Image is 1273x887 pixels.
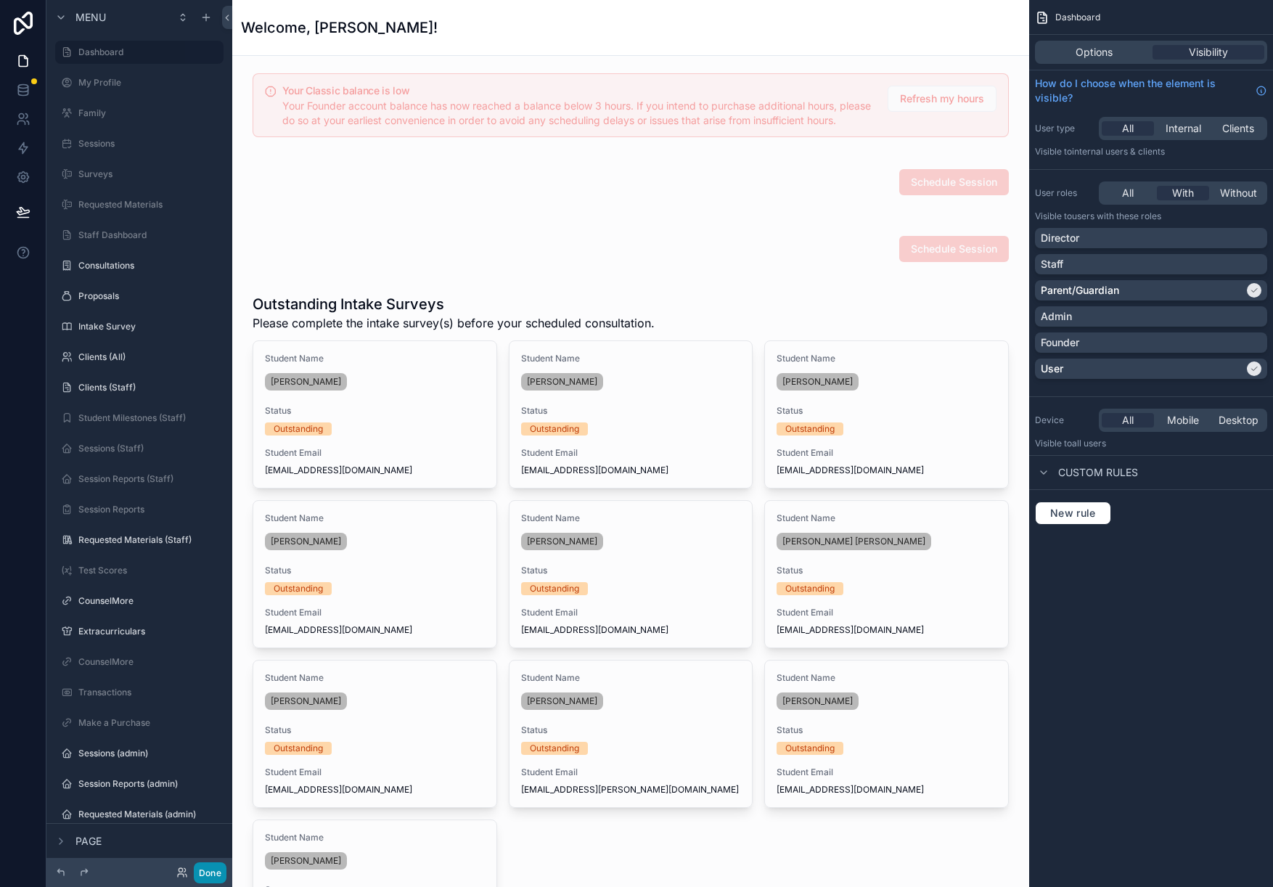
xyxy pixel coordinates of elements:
[55,803,224,826] a: Requested Materials (admin)
[55,132,224,155] a: Sessions
[55,437,224,460] a: Sessions (Staff)
[1072,210,1161,221] span: Users with these roles
[1044,507,1102,520] span: New rule
[1076,45,1113,60] span: Options
[78,534,221,546] label: Requested Materials (Staff)
[78,260,221,271] label: Consultations
[78,595,221,607] label: CounselMore
[1035,210,1267,222] p: Visible to
[1041,309,1072,324] p: Admin
[1041,283,1119,298] p: Parent/Guardian
[55,315,224,338] a: Intake Survey
[78,626,221,637] label: Extracurriculars
[55,498,224,521] a: Session Reports
[78,138,221,150] label: Sessions
[78,199,221,210] label: Requested Materials
[1035,414,1093,426] label: Device
[1035,438,1267,449] p: Visible to
[78,290,221,302] label: Proposals
[1220,186,1257,200] span: Without
[55,406,224,430] a: Student Milestones (Staff)
[78,321,221,332] label: Intake Survey
[1055,12,1100,23] span: Dashboard
[78,77,221,89] label: My Profile
[1189,45,1228,60] span: Visibility
[55,346,224,369] a: Clients (All)
[78,565,221,576] label: Test Scores
[55,41,224,64] a: Dashboard
[1035,76,1250,105] span: How do I choose when the element is visible?
[78,473,221,485] label: Session Reports (Staff)
[75,834,102,849] span: Page
[1041,257,1063,271] p: Staff
[55,224,224,247] a: Staff Dashboard
[1035,187,1093,199] label: User roles
[1035,502,1111,525] button: New rule
[1122,186,1134,200] span: All
[78,687,221,698] label: Transactions
[1172,186,1194,200] span: With
[55,376,224,399] a: Clients (Staff)
[78,46,215,58] label: Dashboard
[1035,76,1267,105] a: How do I choose when the element is visible?
[1166,121,1201,136] span: Internal
[78,809,221,820] label: Requested Materials (admin)
[78,504,221,515] label: Session Reports
[55,163,224,186] a: Surveys
[1122,121,1134,136] span: All
[78,107,221,119] label: Family
[194,862,226,883] button: Done
[78,717,221,729] label: Make a Purchase
[55,528,224,552] a: Requested Materials (Staff)
[78,748,221,759] label: Sessions (admin)
[1041,361,1063,376] p: User
[55,71,224,94] a: My Profile
[78,351,221,363] label: Clients (All)
[78,412,221,424] label: Student Milestones (Staff)
[1041,231,1079,245] p: Director
[1035,123,1093,134] label: User type
[78,443,221,454] label: Sessions (Staff)
[55,772,224,796] a: Session Reports (admin)
[55,285,224,308] a: Proposals
[78,229,221,241] label: Staff Dashboard
[1072,146,1165,157] span: Internal users & clients
[1122,413,1134,428] span: All
[55,102,224,125] a: Family
[241,17,438,38] h1: Welcome, [PERSON_NAME]!
[78,382,221,393] label: Clients (Staff)
[1058,465,1138,480] span: Custom rules
[1219,413,1258,428] span: Desktop
[55,559,224,582] a: Test Scores
[78,168,221,180] label: Surveys
[1041,335,1079,350] p: Founder
[55,467,224,491] a: Session Reports (Staff)
[1035,146,1267,158] p: Visible to
[55,254,224,277] a: Consultations
[75,10,106,25] span: Menu
[55,681,224,704] a: Transactions
[55,742,224,765] a: Sessions (admin)
[1072,438,1106,449] span: all users
[78,778,221,790] label: Session Reports (admin)
[1222,121,1254,136] span: Clients
[78,656,221,668] label: CounselMore
[55,193,224,216] a: Requested Materials
[1167,413,1199,428] span: Mobile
